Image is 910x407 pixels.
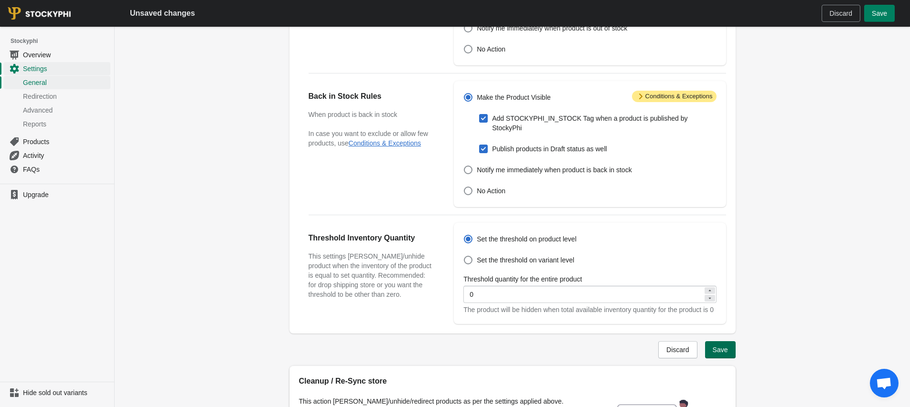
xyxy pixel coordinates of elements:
span: Set the threshold on variant level [477,255,574,265]
span: Publish products in Draft status as well [492,144,607,154]
span: Products [23,137,108,146]
a: Overview [4,48,110,62]
span: Hide sold out variants [23,388,108,397]
div: The product will be hidden when total available inventory quantity for the product is 0 [463,305,716,314]
a: Hide sold out variants [4,386,110,399]
span: Save [872,10,887,17]
span: Make the Product Visible [477,93,551,102]
span: Stockyphi [11,36,114,46]
p: In case you want to exclude or allow few products, use [309,129,435,148]
span: Settings [23,64,108,73]
span: Reports [23,119,108,129]
button: Discard [822,5,860,22]
h3: This settings [PERSON_NAME]/unhide product when the inventory of the product is equal to set quan... [309,251,435,299]
span: Notify me immediately when product is out of stock [477,23,627,33]
span: Upgrade [23,190,108,199]
h2: Threshold Inventory Quantity [309,232,435,244]
label: Threshold quantity for the entire product [463,274,582,284]
span: Advanced [23,105,108,115]
button: Save [864,5,895,22]
span: No Action [477,186,505,196]
span: Discard [830,10,852,17]
span: Add STOCKYPHI_IN_STOCK Tag when a product is published by StockyPhi [492,114,716,133]
h2: Back in Stock Rules [309,91,435,102]
span: Conditions & Exceptions [632,91,717,102]
a: Upgrade [4,188,110,201]
span: Save [713,346,728,354]
span: General [23,78,108,87]
span: Set the threshold on product level [477,234,577,244]
a: Redirection [4,89,110,103]
span: Discard [666,346,689,354]
a: Open chat [870,369,899,397]
h2: Unsaved changes [130,8,195,19]
button: Discard [658,341,697,358]
a: Advanced [4,103,110,117]
a: General [4,75,110,89]
a: Products [4,135,110,148]
span: FAQs [23,165,108,174]
h3: When product is back in stock [309,110,435,119]
h2: Cleanup / Re-Sync store [299,376,586,387]
button: Save [705,341,736,358]
span: Notify me immediately when product is back in stock [477,165,632,175]
a: Reports [4,117,110,131]
a: Settings [4,62,110,75]
span: Overview [23,50,108,60]
a: FAQs [4,162,110,176]
span: Redirection [23,92,108,101]
p: This action [PERSON_NAME]/unhide/redirect products as per the settings applied above. [299,397,586,406]
button: Conditions & Exceptions [349,139,421,147]
span: Activity [23,151,108,160]
span: No Action [477,44,505,54]
a: Activity [4,148,110,162]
